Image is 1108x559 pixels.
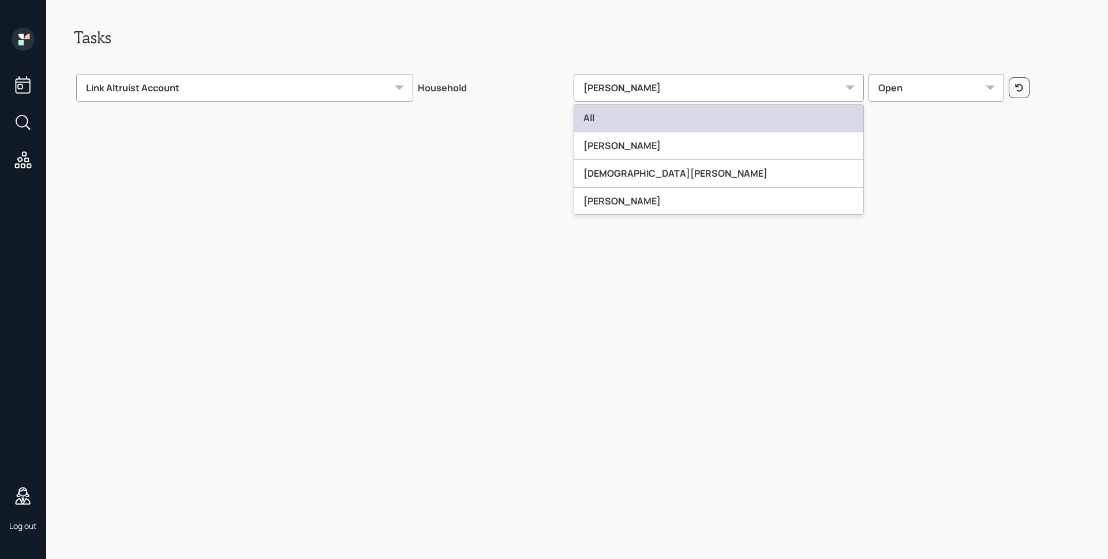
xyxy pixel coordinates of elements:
div: [PERSON_NAME] [574,132,863,160]
div: All [574,105,863,132]
th: Household [415,66,571,106]
div: Log out [9,520,37,531]
div: [DEMOGRAPHIC_DATA][PERSON_NAME] [574,160,863,188]
div: Open [869,74,1005,102]
h2: Tasks [74,28,1080,47]
div: [PERSON_NAME] [574,188,863,215]
div: [PERSON_NAME] [574,74,864,102]
div: Link Altruist Account [76,74,413,102]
